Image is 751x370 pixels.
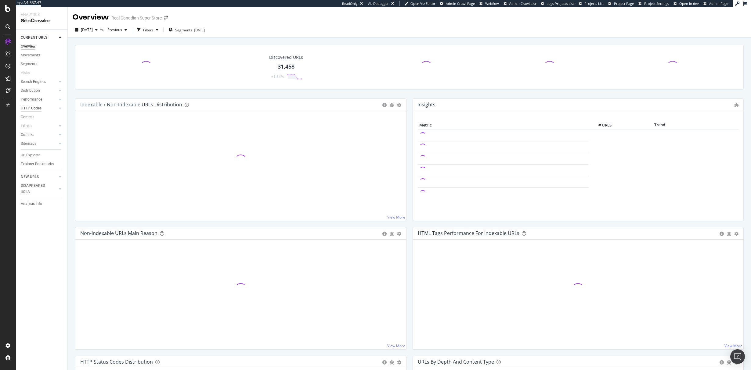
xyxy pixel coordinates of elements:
[504,1,536,6] a: Admin Crawl List
[418,230,519,236] div: HTML Tags Performance for Indexable URLs
[638,1,669,6] a: Project Settings
[100,27,105,32] span: vs
[194,27,205,33] div: [DATE]
[135,25,161,35] button: Filters
[21,87,40,94] div: Distribution
[541,1,574,6] a: Logs Projects List
[724,343,742,348] a: View More
[390,360,394,365] div: bug
[446,1,475,6] span: Admin Crawl Page
[418,359,494,365] div: URLs by Depth and Content Type
[166,25,208,35] button: Segments[DATE]
[21,87,57,94] a: Distribution
[21,70,30,76] div: Visits
[21,152,40,158] div: Url Explorer
[21,70,36,76] a: Visits
[397,103,401,107] div: gear
[21,12,63,17] div: Analytics
[111,15,162,21] div: Real Canadian Super Store
[21,123,31,129] div: Inlinks
[417,101,435,109] h4: Insights
[278,63,294,71] div: 31,458
[382,103,387,107] div: circle-info
[397,360,401,365] div: gear
[21,152,63,158] a: Url Explorer
[21,96,57,103] a: Performance
[673,1,699,6] a: Open in dev
[21,183,57,195] a: DISAPPEARED URLS
[21,79,46,85] div: Search Engines
[21,79,57,85] a: Search Engines
[21,105,42,112] div: HTTP Codes
[390,103,394,107] div: bug
[269,54,303,60] div: Discovered URLs
[342,1,359,6] div: ReadOnly:
[397,232,401,236] div: gear
[390,232,394,236] div: bug
[410,1,435,6] span: Open Viz Editor
[21,201,42,207] div: Analysis Info
[547,1,574,6] span: Logs Projects List
[418,121,589,130] th: Metric
[21,201,63,207] a: Analysis Info
[73,12,109,23] div: Overview
[21,43,63,50] a: Overview
[21,174,39,180] div: NEW URLS
[21,141,57,147] a: Sitemaps
[479,1,499,6] a: Webflow
[143,27,153,33] div: Filters
[387,215,405,220] a: View More
[613,121,706,130] th: Trend
[440,1,475,6] a: Admin Crawl Page
[105,25,129,35] button: Previous
[382,360,387,365] div: circle-info
[644,1,669,6] span: Project Settings
[105,27,122,32] span: Previous
[368,1,390,6] div: Viz Debugger:
[730,349,745,364] div: Open Intercom Messenger
[21,61,63,67] a: Segments
[21,132,34,138] div: Outlinks
[271,74,284,79] div: +1.84%
[21,34,47,41] div: CURRENT URLS
[387,343,405,348] a: View More
[21,161,54,167] div: Explorer Bookmarks
[21,161,63,167] a: Explorer Bookmarks
[175,27,192,33] span: Segments
[727,360,731,365] div: bug
[382,232,387,236] div: circle-info
[21,174,57,180] a: NEW URLS
[709,1,728,6] span: Admin Page
[21,52,40,59] div: Movements
[589,121,613,130] th: # URLS
[485,1,499,6] span: Webflow
[21,34,57,41] a: CURRENT URLS
[608,1,634,6] a: Project Page
[720,232,724,236] div: circle-info
[614,1,634,6] span: Project Page
[735,103,739,107] i: Admin
[73,25,100,35] button: [DATE]
[21,123,57,129] a: Inlinks
[404,1,435,6] a: Open Viz Editor
[703,1,728,6] a: Admin Page
[21,17,63,24] div: SiteCrawler
[81,27,93,32] span: 2025 Sep. 27th
[164,16,168,20] div: arrow-right-arrow-left
[21,141,36,147] div: Sitemaps
[21,61,37,67] div: Segments
[734,232,738,236] div: gear
[80,101,182,108] div: Indexable / Non-Indexable URLs Distribution
[21,132,57,138] a: Outlinks
[21,43,35,50] div: Overview
[509,1,536,6] span: Admin Crawl List
[21,52,63,59] a: Movements
[21,96,42,103] div: Performance
[21,183,52,195] div: DISAPPEARED URLS
[21,105,57,112] a: HTTP Codes
[21,114,34,120] div: Content
[720,360,724,365] div: circle-info
[584,1,604,6] span: Projects List
[727,232,731,236] div: bug
[679,1,699,6] span: Open in dev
